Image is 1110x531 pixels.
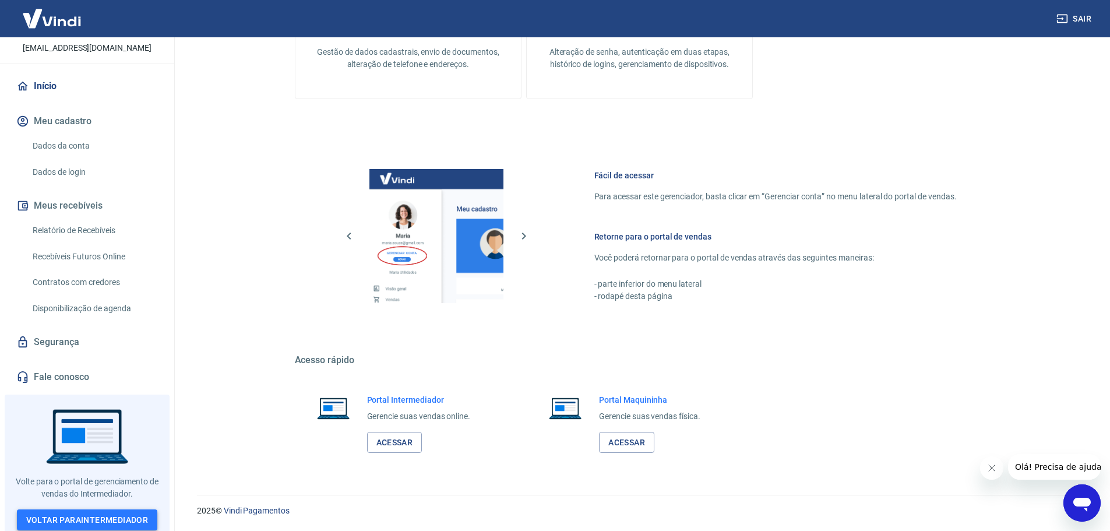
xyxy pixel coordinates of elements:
p: Alteração de senha, autenticação em duas etapas, histórico de logins, gerenciamento de dispositivos. [545,46,734,71]
p: Você poderá retornar para o portal de vendas através das seguintes maneiras: [594,252,957,264]
a: Início [14,73,160,99]
a: Disponibilização de agenda [28,297,160,321]
a: Acessar [599,432,654,453]
a: Recebíveis Futuros Online [28,245,160,269]
img: Imagem de um notebook aberto [541,394,590,422]
h6: Portal Maquininha [599,394,700,406]
p: Gestão de dados cadastrais, envio de documentos, alteração de telefone e endereços. [314,46,502,71]
h6: Portal Intermediador [367,394,471,406]
a: Fale conosco [14,364,160,390]
iframe: Fechar mensagem [980,456,1003,480]
a: Segurança [14,329,160,355]
p: [EMAIL_ADDRESS][DOMAIN_NAME] [23,42,151,54]
button: Meus recebíveis [14,193,160,219]
h6: Fácil de acessar [594,170,957,181]
p: [PERSON_NAME] [40,25,133,37]
a: Acessar [367,432,422,453]
img: Imagem da dashboard mostrando o botão de gerenciar conta na sidebar no lado esquerdo [369,169,503,303]
a: Contratos com credores [28,270,160,294]
h6: Retorne para o portal de vendas [594,231,957,242]
p: Gerencie suas vendas física. [599,410,700,423]
img: Imagem de um notebook aberto [309,394,358,422]
a: Dados da conta [28,134,160,158]
span: Olá! Precisa de ajuda? [7,8,98,17]
h5: Acesso rápido [295,354,985,366]
button: Meu cadastro [14,108,160,134]
p: 2025 © [197,505,1082,517]
img: Vindi [14,1,90,36]
p: Gerencie suas vendas online. [367,410,471,423]
a: Vindi Pagamentos [224,506,290,515]
p: - rodapé desta página [594,290,957,303]
iframe: Botão para abrir a janela de mensagens [1063,484,1101,522]
a: Voltar paraIntermediador [17,509,158,531]
p: - parte inferior do menu lateral [594,278,957,290]
a: Relatório de Recebíveis [28,219,160,242]
p: Para acessar este gerenciador, basta clicar em “Gerenciar conta” no menu lateral do portal de ven... [594,191,957,203]
button: Sair [1054,8,1096,30]
a: Dados de login [28,160,160,184]
iframe: Mensagem da empresa [1008,454,1101,480]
